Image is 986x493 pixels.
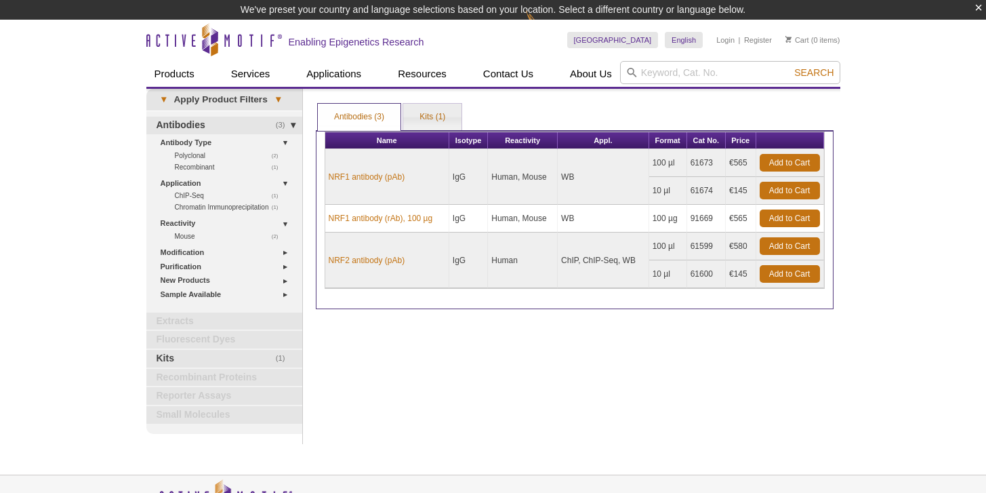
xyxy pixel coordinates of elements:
a: Services [223,61,279,87]
span: (3) [276,117,293,134]
td: 61600 [687,260,726,288]
a: (2)Polyclonal [175,150,286,161]
a: Login [716,35,735,45]
td: IgG [449,233,488,288]
td: 61674 [687,177,726,205]
a: New Products [161,273,294,288]
td: €145 [726,260,756,288]
td: 10 µl [649,260,687,288]
td: 91669 [687,205,726,233]
span: ▾ [268,94,289,106]
td: €565 [726,205,756,233]
a: Applications [298,61,369,87]
th: Appl. [558,132,649,149]
span: (2) [272,231,286,242]
span: (1) [272,190,286,201]
td: IgG [449,149,488,205]
td: WB [558,205,649,233]
a: Sample Available [161,288,294,302]
a: NRF1 antibody (pAb) [329,171,405,183]
a: Products [146,61,203,87]
a: ▾Apply Product Filters▾ [146,89,302,111]
span: Search [794,67,834,78]
td: €145 [726,177,756,205]
span: (1) [272,201,286,213]
td: 61599 [687,233,726,260]
a: Add to Cart [760,265,820,283]
span: (1) [272,161,286,173]
th: Name [325,132,449,149]
td: Human, Mouse [488,149,558,205]
a: Modification [161,245,294,260]
a: Small Molecules [146,406,302,424]
td: 100 µl [649,149,687,177]
a: Purification [161,260,294,274]
a: Add to Cart [760,182,820,199]
a: Kits (1) [403,104,461,131]
a: Add to Cart [760,154,820,172]
a: About Us [562,61,620,87]
a: English [665,32,703,48]
span: (1) [276,350,293,368]
a: Recombinant Proteins [146,369,302,387]
a: (1)Chromatin Immunoprecipitation [175,201,286,213]
td: IgG [449,205,488,233]
a: Cart [785,35,809,45]
a: Reporter Assays [146,387,302,405]
a: Contact Us [475,61,541,87]
span: ▾ [153,94,174,106]
a: Application [161,176,294,191]
li: | [739,32,741,48]
a: Register [744,35,772,45]
th: Isotype [449,132,488,149]
span: (2) [272,150,286,161]
td: Human, Mouse [488,205,558,233]
a: (1)Recombinant [175,161,286,173]
td: 61673 [687,149,726,177]
a: (1)Kits [146,350,302,368]
img: Your Cart [785,36,792,43]
td: 100 µl [649,233,687,260]
td: €580 [726,233,756,260]
img: Change Here [526,10,562,42]
button: Search [790,66,838,79]
td: WB [558,149,649,205]
a: Add to Cart [760,237,820,255]
td: Human [488,233,558,288]
a: Fluorescent Dyes [146,331,302,349]
th: Format [649,132,687,149]
a: Extracts [146,313,302,330]
th: Cat No. [687,132,726,149]
a: NRF2 antibody (pAb) [329,254,405,267]
li: (0 items) [785,32,840,48]
a: Antibodies (3) [318,104,400,131]
a: (2)Mouse [175,231,286,242]
input: Keyword, Cat. No. [620,61,840,84]
td: €565 [726,149,756,177]
td: 100 µg [649,205,687,233]
a: (1)ChIP-Seq [175,190,286,201]
td: ChIP, ChIP-Seq, WB [558,233,649,288]
td: 10 µl [649,177,687,205]
a: Antibody Type [161,136,294,150]
a: Reactivity [161,216,294,231]
a: (3)Antibodies [146,117,302,134]
th: Reactivity [488,132,558,149]
a: Resources [390,61,455,87]
a: Add to Cart [760,210,820,227]
a: NRF1 antibody (rAb), 100 µg [329,212,433,224]
h2: Enabling Epigenetics Research [289,36,424,48]
th: Price [726,132,756,149]
a: [GEOGRAPHIC_DATA] [567,32,659,48]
